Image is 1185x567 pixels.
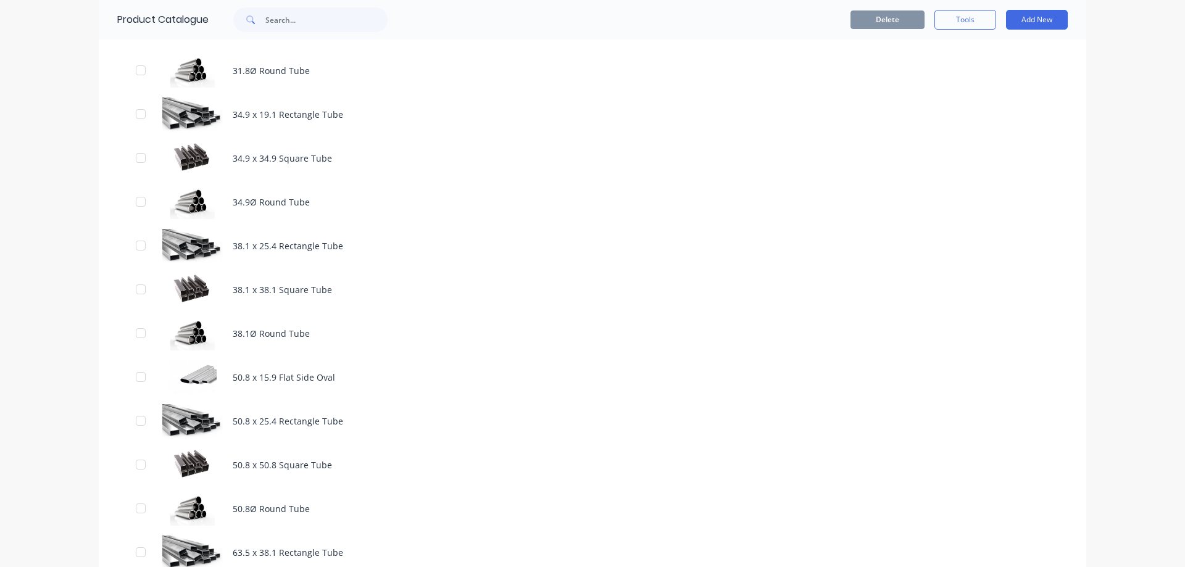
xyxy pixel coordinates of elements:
button: Delete [850,10,925,29]
div: 34.9 x 34.9 Square Tube34.9 x 34.9 Square Tube [99,136,1086,180]
div: 34.9 x 19.1 Rectangle Tube34.9 x 19.1 Rectangle Tube [99,93,1086,136]
div: 50.8 x 25.4 Rectangle Tube50.8 x 25.4 Rectangle Tube [99,399,1086,443]
div: 38.1 x 25.4 Rectangle Tube38.1 x 25.4 Rectangle Tube [99,224,1086,268]
div: 38.1Ø Round Tube38.1Ø Round Tube [99,312,1086,355]
div: 31.8Ø Round Tube31.8Ø Round Tube [99,49,1086,93]
div: 50.8 x 50.8 Square Tube50.8 x 50.8 Square Tube [99,443,1086,487]
div: 50.8Ø Round Tube50.8Ø Round Tube [99,487,1086,531]
div: 38.1 x 38.1 Square Tube38.1 x 38.1 Square Tube [99,268,1086,312]
div: 34.9Ø Round Tube34.9Ø Round Tube [99,180,1086,224]
button: Tools [934,10,996,30]
input: Search... [265,7,388,32]
div: 50.8 x 15.9 Flat Side Oval50.8 x 15.9 Flat Side Oval [99,355,1086,399]
button: Add New [1006,10,1068,30]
